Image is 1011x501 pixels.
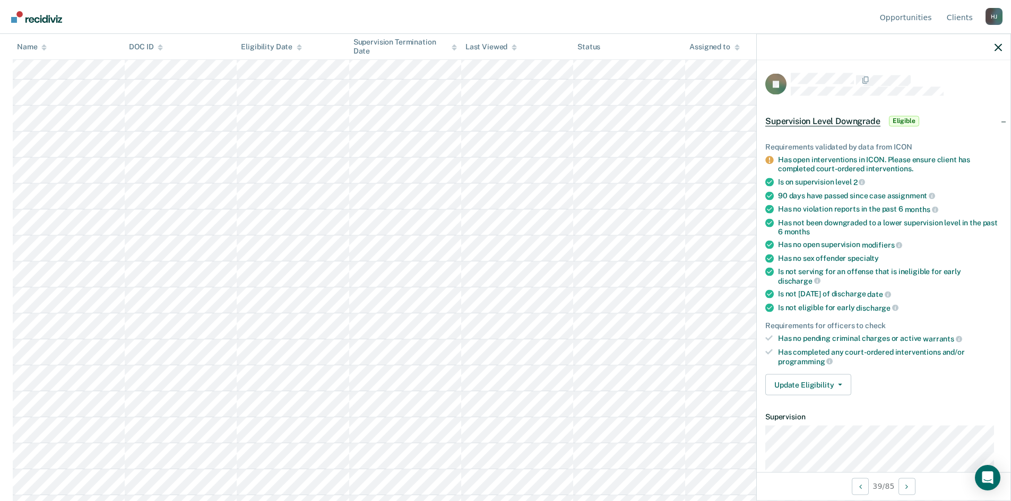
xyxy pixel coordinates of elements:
div: Has no sex offender [778,253,1002,262]
span: warrants [923,335,962,343]
span: discharge [778,276,820,285]
span: specialty [848,253,879,262]
div: 90 days have passed since case [778,191,1002,200]
span: Supervision Level Downgrade [765,116,880,126]
span: programming [778,357,833,365]
div: Is not [DATE] of discharge [778,289,1002,299]
span: months [905,205,938,213]
div: Last Viewed [465,42,517,51]
span: assignment [887,191,935,200]
div: Requirements validated by data from ICON [765,142,1002,151]
div: Assigned to [689,42,739,51]
div: Has completed any court-ordered interventions and/or [778,347,1002,365]
div: Has open interventions in ICON. Please ensure client has completed court-ordered interventions. [778,155,1002,173]
span: discharge [856,303,898,312]
div: Name [17,42,47,51]
div: Supervision Termination Date [353,38,457,56]
img: Recidiviz [11,11,62,23]
div: Supervision Level DowngradeEligible [757,104,1010,138]
div: Eligibility Date [241,42,302,51]
span: Eligible [889,116,919,126]
div: Open Intercom Messenger [975,465,1000,490]
div: 39 / 85 [757,472,1010,500]
span: months [784,227,810,235]
button: Next Opportunity [898,478,915,495]
div: Has no violation reports in the past 6 [778,205,1002,214]
span: 2 [853,178,866,186]
div: Has not been downgraded to a lower supervision level in the past 6 [778,218,1002,236]
span: modifiers [862,241,903,249]
div: Is on supervision level [778,177,1002,187]
div: Is not eligible for early [778,303,1002,312]
div: Status [577,42,600,51]
div: Has no open supervision [778,240,1002,250]
button: Previous Opportunity [852,478,869,495]
dt: Supervision [765,412,1002,421]
span: date [867,290,891,298]
div: Requirements for officers to check [765,321,1002,330]
button: Update Eligibility [765,374,851,395]
div: DOC ID [129,42,163,51]
div: H J [986,8,1003,25]
button: Profile dropdown button [986,8,1003,25]
div: Is not serving for an offense that is ineligible for early [778,267,1002,285]
div: Has no pending criminal charges or active [778,334,1002,344]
